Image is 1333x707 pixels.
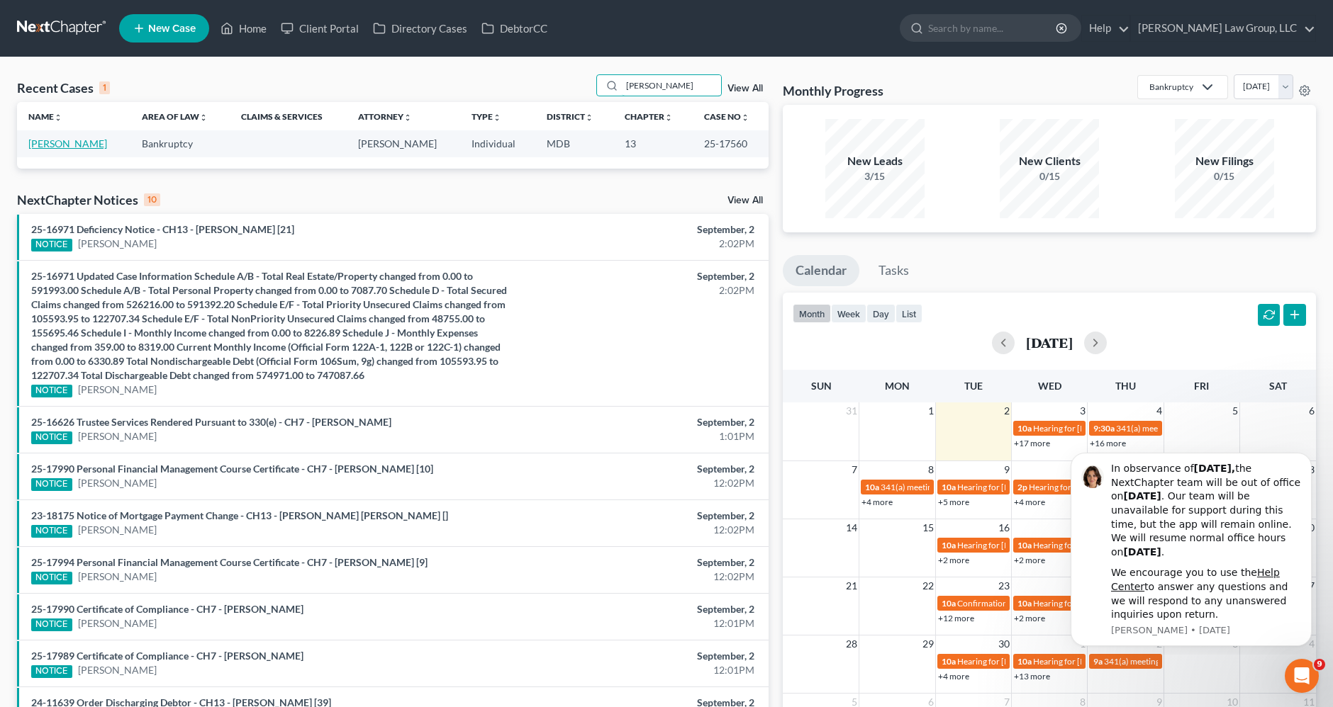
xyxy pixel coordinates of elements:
a: Client Portal [274,16,366,41]
span: 31 [844,402,859,419]
a: +17 more [1014,438,1050,448]
span: 14 [844,519,859,536]
span: 15 [921,519,935,536]
a: Attorneyunfold_more [358,111,412,122]
a: +16 more [1090,438,1126,448]
span: 4 [1155,402,1164,419]
a: +4 more [938,671,969,681]
div: 2:02PM [523,237,755,251]
div: NOTICE [31,618,72,631]
a: Home [213,16,274,41]
span: 341(a) meeting for [PERSON_NAME] [1116,423,1253,434]
i: unfold_more [199,113,208,122]
span: Hearing for [PERSON_NAME] & [PERSON_NAME] [957,656,1143,667]
span: 9 [1003,461,1011,478]
a: 23-18175 Notice of Mortgage Payment Change - CH13 - [PERSON_NAME] [PERSON_NAME] [] [31,509,448,521]
a: [PERSON_NAME] [78,616,157,630]
a: +4 more [1014,497,1045,507]
div: New Leads [825,153,925,169]
a: +2 more [1014,613,1045,623]
div: NOTICE [31,525,72,538]
div: NOTICE [31,478,72,491]
button: day [866,304,896,323]
a: Chapterunfold_more [625,111,673,122]
iframe: Intercom live chat [1285,659,1319,693]
i: unfold_more [403,113,412,122]
a: 25-17994 Personal Financial Management Course Certificate - CH7 - [PERSON_NAME] [9] [31,556,428,568]
td: 13 [613,130,693,157]
span: Mon [885,380,910,392]
div: Bankruptcy [1149,81,1193,93]
div: September, 2 [523,462,755,476]
button: month [793,304,831,323]
span: 9a [1093,656,1103,667]
div: NOTICE [31,431,72,444]
a: Districtunfold_more [547,111,593,122]
span: Wed [1038,380,1061,392]
span: Fri [1194,380,1209,392]
span: Hearing for [PERSON_NAME] [1033,598,1144,609]
a: DebtorCC [474,16,554,41]
a: 25-17989 Certificate of Compliance - CH7 - [PERSON_NAME] [31,650,303,662]
i: unfold_more [54,113,62,122]
span: 9 [1314,659,1325,670]
span: Hearing for [PERSON_NAME] [1029,482,1139,492]
span: 2 [1003,402,1011,419]
td: 25-17560 [693,130,769,157]
input: Search by name... [622,75,721,96]
a: Area of Lawunfold_more [142,111,208,122]
span: 10a [942,598,956,609]
span: Tue [964,380,983,392]
a: 25-16626 Trustee Services Rendered Pursuant to 330(e) - CH7 - [PERSON_NAME] [31,416,391,428]
div: September, 2 [523,555,755,570]
iframe: Intercom notifications message [1049,441,1333,655]
a: [PERSON_NAME] [78,570,157,584]
div: 10 [144,193,160,206]
a: 25-16971 Deficiency Notice - CH13 - [PERSON_NAME] [21] [31,223,294,235]
div: September, 2 [523,509,755,523]
i: unfold_more [585,113,593,122]
span: Hearing for [PERSON_NAME] & [PERSON_NAME] [957,540,1143,550]
a: 25-16971 Updated Case Information Schedule A/B - Total Real Estate/Property changed from 0.00 to ... [31,270,507,381]
a: [PERSON_NAME] [78,429,157,443]
span: 28 [844,635,859,652]
div: 1 [99,81,110,94]
div: September, 2 [523,649,755,663]
span: 16 [997,519,1011,536]
span: 6 [1307,402,1316,419]
span: 2p [1017,482,1027,492]
a: [PERSON_NAME] [78,523,157,537]
a: +12 more [938,613,974,623]
button: week [831,304,866,323]
span: 341(a) meeting for [PERSON_NAME] [1104,656,1241,667]
div: New Clients [1000,153,1099,169]
a: [PERSON_NAME] [28,137,107,149]
a: +2 more [1014,555,1045,565]
td: Bankruptcy [130,130,230,157]
a: View All [727,84,763,94]
a: +4 more [861,497,893,507]
span: 10a [1017,598,1032,609]
a: Tasks [866,255,922,286]
span: Confirmation hearing for [PERSON_NAME] [957,598,1118,609]
div: 12:01PM [523,616,755,630]
input: Search by name... [928,15,1058,41]
div: 2:02PM [523,283,755,298]
i: unfold_more [664,113,673,122]
div: NOTICE [31,572,72,584]
div: NOTICE [31,239,72,251]
span: Hearing for [PERSON_NAME] [957,482,1068,492]
span: 10a [1017,656,1032,667]
div: 12:01PM [523,663,755,677]
td: MDB [535,130,613,157]
a: Typeunfold_more [472,111,501,122]
a: [PERSON_NAME] [78,383,157,397]
span: New Case [148,23,196,34]
span: Hearing for [PERSON_NAME] [1033,656,1144,667]
span: 9:30a [1093,423,1115,434]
